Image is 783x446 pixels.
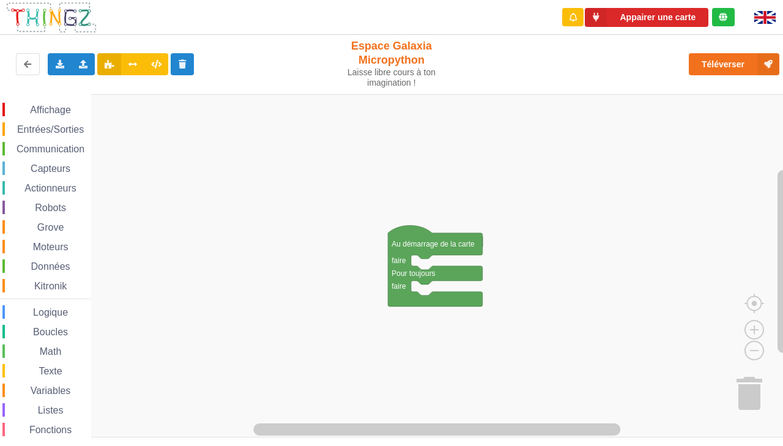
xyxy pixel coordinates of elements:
[23,183,78,193] span: Actionneurs
[28,105,72,115] span: Affichage
[754,11,776,24] img: gb.png
[32,281,69,291] span: Kitronik
[29,163,72,174] span: Capteurs
[689,53,779,75] button: Téléverser
[29,261,72,272] span: Données
[31,327,70,337] span: Boucles
[391,282,406,291] text: faire
[391,256,406,265] text: faire
[712,8,735,26] div: Tu es connecté au serveur de création de Thingz
[36,405,65,415] span: Listes
[37,366,64,376] span: Texte
[33,203,68,213] span: Robots
[38,346,64,357] span: Math
[15,144,86,154] span: Communication
[15,124,86,135] span: Entrées/Sorties
[391,269,435,278] text: Pour toujours
[326,39,458,88] div: Espace Galaxia Micropython
[585,8,708,27] button: Appairer une carte
[35,222,66,232] span: Grove
[31,242,70,252] span: Moteurs
[326,67,458,88] div: Laisse libre cours à ton imagination !
[29,385,73,396] span: Variables
[31,307,70,318] span: Logique
[28,425,73,435] span: Fonctions
[391,240,475,248] text: Au démarrage de la carte
[6,1,97,34] img: thingz_logo.png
